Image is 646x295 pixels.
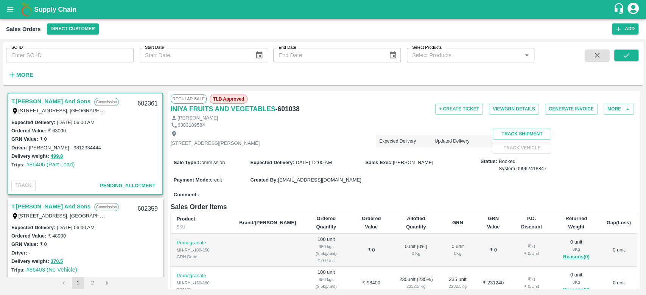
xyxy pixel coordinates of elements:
[250,177,278,183] label: Created By :
[362,216,381,230] b: Ordered Value
[171,140,260,147] p: [STREET_ADDRESS][PERSON_NAME]
[398,250,434,257] div: 0 Kg
[545,104,598,115] button: Generate Invoice
[94,203,119,211] p: Commission
[171,104,276,114] a: INIYA FRUITS AND VEGETABLES
[177,279,227,286] div: MH-RYL-150-180
[446,283,470,290] div: 2232.5 Kg
[171,94,207,103] span: Regular Sale
[2,1,19,18] button: open drawer
[250,160,294,165] label: Expected Delivery :
[517,283,546,290] div: ₹ 0 / Unit
[11,120,55,125] label: Expected Delivery :
[11,162,25,168] label: Trips:
[177,286,227,293] div: GRN Done
[210,95,248,104] span: TLB Approved
[487,216,500,230] b: GRN Value
[398,283,434,290] div: 2232.5 Kg
[19,2,34,17] img: logo
[26,267,77,273] a: #86403 (No Vehicle)
[40,241,47,247] label: ₹ 0
[558,239,595,261] div: 0 unit
[16,72,33,78] strong: More
[177,239,227,247] p: Pomegranate
[302,234,350,267] td: 100 unit
[11,250,27,256] label: Driver:
[517,250,546,257] div: ₹ 0 / Unit
[133,200,162,218] div: 602359
[11,145,27,151] label: Driver:
[434,138,490,144] p: Updated Delivery
[393,160,433,165] span: [PERSON_NAME]
[558,253,595,261] button: Reasons(0)
[6,24,41,34] div: Sales Orders
[252,48,266,62] button: Choose date
[398,276,434,290] div: 235 unit ( 235 %)
[278,177,361,183] span: [EMAIL_ADDRESS][DOMAIN_NAME]
[499,165,547,172] div: System 09962418847
[239,220,296,225] b: Brand/[PERSON_NAME]
[558,279,595,286] div: 0 Kg
[412,45,442,51] label: Select Products
[26,161,75,168] a: #86406 (Part Load)
[276,104,300,114] h6: - 601038
[446,243,470,257] div: 0 unit
[94,98,119,106] p: Commission
[517,243,546,250] div: ₹ 0
[273,48,383,62] input: End Date
[210,177,222,183] span: credit
[177,216,195,222] b: Product
[177,247,227,253] div: MH-RYL-100-150
[558,272,595,294] div: 0 unit
[604,104,634,115] button: More
[11,233,46,239] label: Ordered Value:
[11,267,25,273] label: Trips:
[522,50,532,60] button: Open
[446,276,470,290] div: 235 unit
[626,2,640,17] div: account of current user
[174,177,210,183] label: Payment Mode :
[409,50,520,60] input: Select Products
[406,216,426,230] b: Allotted Quantity
[435,104,483,115] button: + Create Ticket
[565,216,587,230] b: Returned Weight
[177,253,227,260] div: GRN Done
[279,45,296,51] label: End Date
[29,145,101,151] label: [PERSON_NAME] - 9812334444
[446,250,470,257] div: 0 Kg
[19,107,248,113] label: [STREET_ADDRESS], [GEOGRAPHIC_DATA], [GEOGRAPHIC_DATA], 221007, [GEOGRAPHIC_DATA]
[11,153,49,159] label: Delivery weight:
[57,225,94,230] label: [DATE] 06:00 AM
[34,6,76,13] b: Supply Chain
[56,277,114,289] nav: pagination navigation
[294,160,332,165] span: [DATE] 12:00 AM
[40,136,47,142] label: ₹ 0
[613,3,626,16] div: customer-support
[72,277,84,289] button: page 1
[29,250,30,256] label: -
[316,216,336,230] b: Ordered Quantity
[517,276,546,283] div: ₹ 0
[198,160,225,165] span: Commission
[11,202,90,211] a: T.[PERSON_NAME] And Sons
[57,120,94,125] label: [DATE] 06:00 AM
[558,246,595,253] div: 0 Kg
[48,233,66,239] label: ₹ 48900
[11,241,38,247] label: GRN Value:
[481,158,497,165] label: Status:
[177,115,218,122] p: [PERSON_NAME]
[140,48,249,62] input: Start Date
[174,191,199,199] label: Comment :
[308,276,344,290] div: 950 kgs (9.5kg/unit)
[6,68,35,81] button: More
[86,277,98,289] button: Go to page 2
[100,183,156,188] span: Pending_Allotment
[11,45,23,51] label: SO ID
[51,257,63,266] button: 370.5
[350,234,392,267] td: ₹ 0
[558,286,595,294] button: Reasons(0)
[171,202,637,212] h6: Sales Order Items
[366,160,393,165] label: Sales Exec :
[177,272,227,279] p: Pomegranate
[379,138,434,144] p: Expected Delivery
